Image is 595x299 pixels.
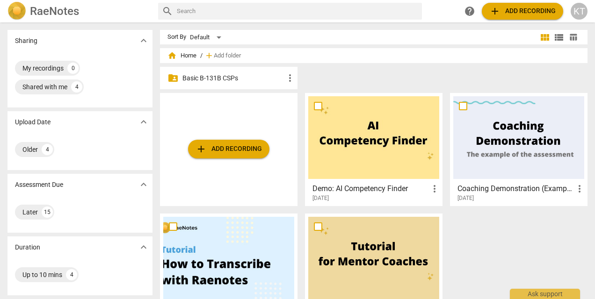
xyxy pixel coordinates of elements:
[167,72,179,84] span: folder_shared
[42,144,53,155] div: 4
[464,6,475,17] span: help
[15,180,63,190] p: Assessment Due
[453,96,584,202] a: Coaching Demonstration (Example)[DATE]
[429,183,440,194] span: more_vert
[457,183,574,194] h3: Coaching Demonstration (Example)
[66,269,77,280] div: 4
[137,34,151,48] button: Show more
[510,289,580,299] div: Ask support
[15,242,40,252] p: Duration
[7,2,151,21] a: LogoRaeNotes
[566,30,580,44] button: Table view
[138,179,149,190] span: expand_more
[15,117,51,127] p: Upload Date
[162,6,173,17] span: search
[15,36,37,46] p: Sharing
[167,51,177,60] span: home
[30,5,79,18] h2: RaeNotes
[196,143,207,155] span: add
[312,194,329,202] span: [DATE]
[182,73,284,83] p: Basic B-131B CSPs
[489,6,556,17] span: Add recording
[138,35,149,46] span: expand_more
[204,51,214,60] span: add
[553,32,565,43] span: view_list
[308,96,439,202] a: Demo: AI Competency Finder[DATE]
[489,6,501,17] span: add
[22,82,67,92] div: Shared with me
[461,3,478,20] a: Help
[312,183,429,194] h3: Demo: AI Competency Finder
[42,206,53,218] div: 15
[137,178,151,192] button: Show more
[200,52,203,59] span: /
[67,63,79,74] div: 0
[196,143,262,155] span: Add recording
[137,115,151,129] button: Show more
[574,183,585,194] span: more_vert
[22,207,38,217] div: Later
[137,240,151,254] button: Show more
[539,32,551,43] span: view_module
[22,145,38,154] div: Older
[167,34,186,41] div: Sort By
[167,51,196,60] span: Home
[552,30,566,44] button: List view
[571,3,588,20] button: KT
[284,72,296,84] span: more_vert
[177,4,418,19] input: Search
[457,194,474,202] span: [DATE]
[569,33,578,42] span: table_chart
[71,81,82,93] div: 4
[190,30,225,45] div: Default
[138,116,149,128] span: expand_more
[7,2,26,21] img: Logo
[538,30,552,44] button: Tile view
[214,52,241,59] span: Add folder
[22,64,64,73] div: My recordings
[22,270,62,279] div: Up to 10 mins
[188,140,269,158] button: Upload
[482,3,563,20] button: Upload
[138,242,149,253] span: expand_more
